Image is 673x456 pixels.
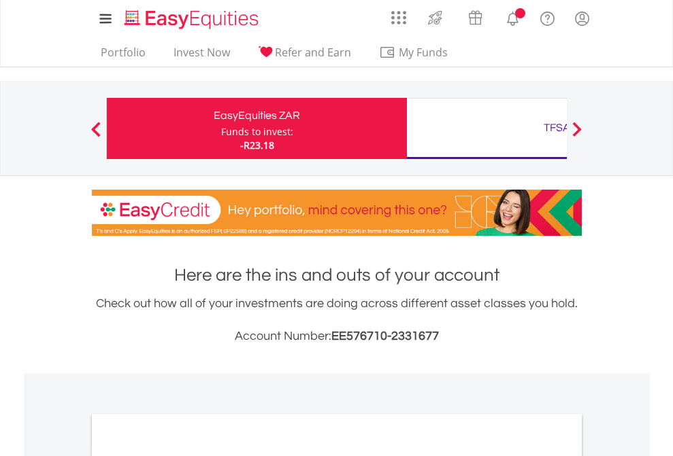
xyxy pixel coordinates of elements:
button: Previous [82,128,110,142]
a: Notifications [495,3,530,31]
a: Vouchers [455,3,495,29]
h3: Account Number: [92,327,582,346]
a: Invest Now [168,46,235,67]
a: Home page [119,3,264,31]
h1: Here are the ins and outs of your account [92,263,582,287]
a: Portfolio [95,46,151,67]
img: vouchers-v2.svg [464,7,487,29]
img: EasyEquities_Logo.png [122,8,264,31]
div: EasyEquities ZAR [115,106,399,125]
a: FAQ's and Support [530,3,565,31]
span: Refer and Earn [275,45,351,60]
a: AppsGrid [382,3,415,25]
span: My Funds [379,43,468,61]
a: Refer and Earn [252,46,357,67]
button: Next [563,128,591,142]
img: EasyCredit Promotion Banner [92,190,582,236]
div: Funds to invest: [221,125,293,139]
span: EE576710-2331677 [331,330,439,343]
div: Check out how all of your investments are doing across different asset classes you hold. [92,294,582,346]
a: My Profile [565,3,600,33]
img: grid-menu-icon.svg [391,10,406,25]
span: -R23.18 [240,139,274,152]
img: thrive-v2.svg [424,7,446,29]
